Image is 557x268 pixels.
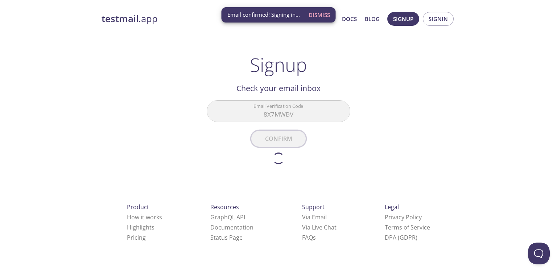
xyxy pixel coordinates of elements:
[302,234,316,241] a: FAQ
[302,203,325,211] span: Support
[302,223,337,231] a: Via Live Chat
[365,14,380,24] a: Blog
[342,14,357,24] a: Docs
[385,234,417,241] a: DPA (GDPR)
[385,213,422,221] a: Privacy Policy
[528,243,550,264] iframe: Help Scout Beacon - Open
[423,12,454,26] button: Signin
[309,10,330,20] span: Dismiss
[387,12,419,26] button: Signup
[210,234,243,241] a: Status Page
[207,82,350,94] h2: Check your email inbox
[393,14,413,24] span: Signup
[429,14,448,24] span: Signin
[385,203,399,211] span: Legal
[302,213,327,221] a: Via Email
[210,203,239,211] span: Resources
[127,234,146,241] a: Pricing
[127,203,149,211] span: Product
[127,213,162,221] a: How it works
[127,223,154,231] a: Highlights
[306,8,333,22] button: Dismiss
[210,223,253,231] a: Documentation
[102,13,272,25] a: testmail.app
[227,11,300,19] span: Email confirmed! Signing in...
[250,54,307,76] h1: Signup
[385,223,430,231] a: Terms of Service
[102,12,139,25] strong: testmail
[313,234,316,241] span: s
[210,213,245,221] a: GraphQL API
